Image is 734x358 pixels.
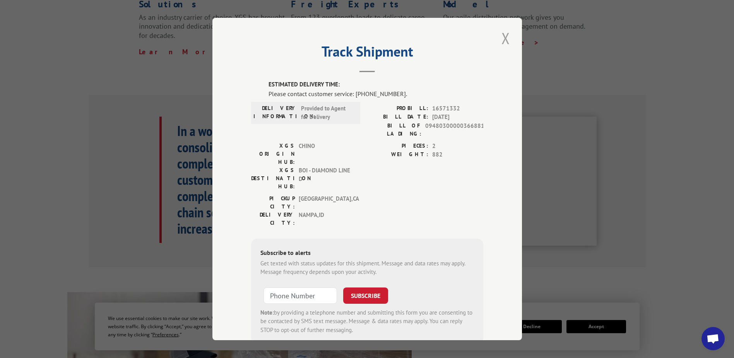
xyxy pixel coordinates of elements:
h2: Track Shipment [251,46,483,61]
div: Get texted with status updates for this shipment. Message and data rates may apply. Message frequ... [260,259,474,277]
div: Subscribe to alerts [260,248,474,259]
label: BILL OF LADING: [367,122,421,138]
strong: Note: [260,309,274,316]
label: XGS DESTINATION HUB: [251,166,295,191]
input: Phone Number [263,287,337,304]
label: PIECES: [367,142,428,151]
span: CHINO [299,142,351,166]
label: BILL DATE: [367,113,428,122]
label: PICKUP CITY: [251,194,295,211]
div: by providing a telephone number and submitting this form you are consenting to be contacted by SM... [260,308,474,335]
span: NAMPA , ID [299,211,351,227]
span: Provided to Agent for Delivery [301,104,353,122]
button: SUBSCRIBE [343,287,388,304]
a: Open chat [701,327,725,350]
button: Close modal [499,28,512,49]
label: WEIGHT: [367,150,428,159]
label: XGS ORIGIN HUB: [251,142,295,166]
div: Please contact customer service: [PHONE_NUMBER]. [269,89,483,98]
label: DELIVERY CITY: [251,211,295,227]
span: 16571332 [432,104,483,113]
label: ESTIMATED DELIVERY TIME: [269,80,483,89]
span: BOI - DIAMOND LINE D [299,166,351,191]
span: 2 [432,142,483,151]
label: PROBILL: [367,104,428,113]
span: [GEOGRAPHIC_DATA] , CA [299,194,351,211]
span: 09480300000366881 [425,122,483,138]
label: DELIVERY INFORMATION: [253,104,297,122]
span: [DATE] [432,113,483,122]
span: 882 [432,150,483,159]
